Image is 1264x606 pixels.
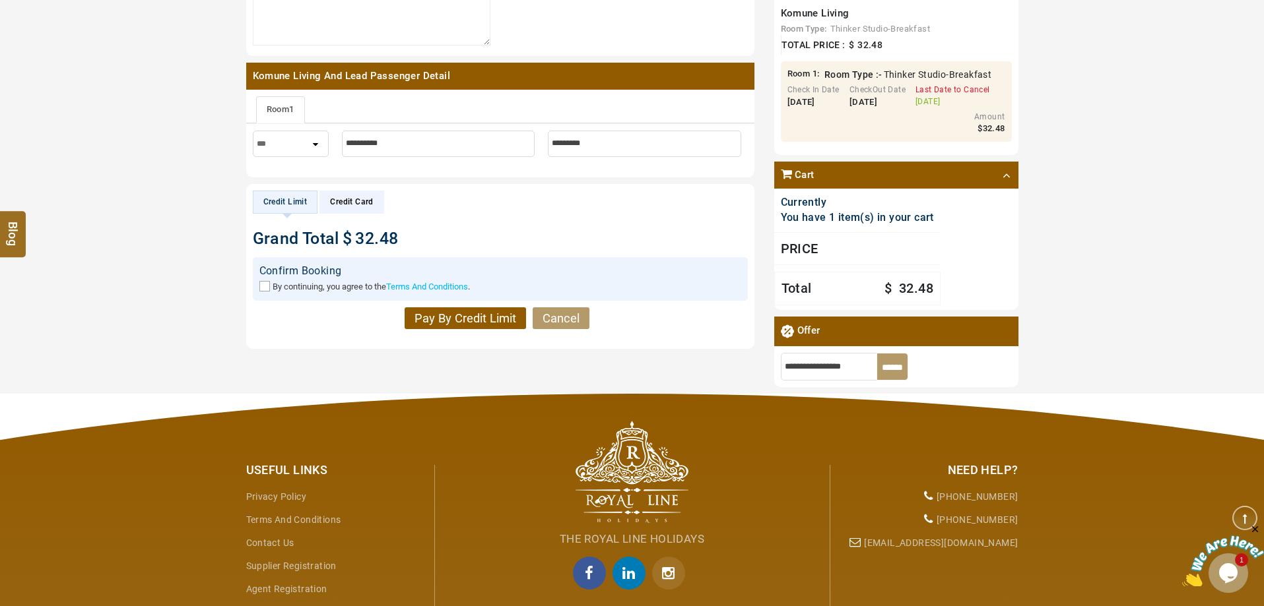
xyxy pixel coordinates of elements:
[405,307,526,330] a: Pay By Credit Limit
[246,514,341,525] a: Terms and Conditions
[915,84,990,96] div: Last Date to Cancel
[939,111,1005,123] div: Amount
[797,323,820,340] span: Offer
[864,537,1018,548] a: [EMAIL_ADDRESS][DOMAIN_NAME]
[884,68,992,81] span: Thinker Studio-Breakfast
[824,69,882,80] b: Room Type :-
[787,69,811,78] span: Room
[787,84,840,96] div: Check In Date
[830,24,934,34] a: Thinker Studio-Breakfast
[355,229,398,248] span: 32.48
[840,485,1018,508] li: [PHONE_NUMBER]
[884,280,892,296] span: $
[781,24,827,34] b: Room Type:
[983,123,1005,133] span: 32.48
[813,69,817,78] span: 1
[343,229,352,248] span: $
[857,40,882,50] span: 32.48
[246,491,307,502] a: Privacy Policy
[533,307,589,330] a: Cancel
[256,96,305,123] a: Room
[259,264,741,279] div: Confirm Booking
[781,196,934,224] span: Currently You have 1 item(s) in your cart
[560,532,704,545] span: The Royal Line Holidays
[386,282,468,291] a: Terms And Conditions
[273,282,470,291] label: .
[246,584,327,594] a: Agent Registration
[613,557,652,590] a: linkedin
[246,63,754,90] span: Komune Living And Lead Passenger Detail
[782,279,812,298] span: Total
[781,7,849,19] span: Komune Living
[849,96,906,109] div: [DATE]
[840,508,1018,531] li: [PHONE_NUMBER]
[787,96,840,109] div: [DATE]
[795,168,815,182] span: Cart
[576,421,688,523] img: The Royal Line Holidays
[246,561,337,571] a: Supplier Registration
[652,557,692,590] a: Instagram
[787,68,820,81] span: :
[849,40,854,50] span: $
[5,222,22,233] span: Blog
[543,311,580,325] span: Cancel
[289,104,294,114] span: 1
[253,229,339,248] span: Grand Total
[319,191,383,214] li: Credit Card
[915,96,990,107] div: [DATE]
[1182,524,1264,586] iframe: chat widget
[246,462,424,479] div: Useful Links
[840,462,1018,479] div: Need Help?
[273,282,386,291] span: By continuing, you agree to the
[774,232,941,266] div: Price
[573,557,613,590] a: facebook
[782,40,846,50] span: Total Price :
[899,280,933,296] span: 32.48
[263,197,308,206] span: Credit Limit
[830,24,931,34] span: Thinker Studio-Breakfast
[246,537,294,548] a: Contact Us
[849,84,906,96] div: CheckOut Date
[978,123,982,133] span: $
